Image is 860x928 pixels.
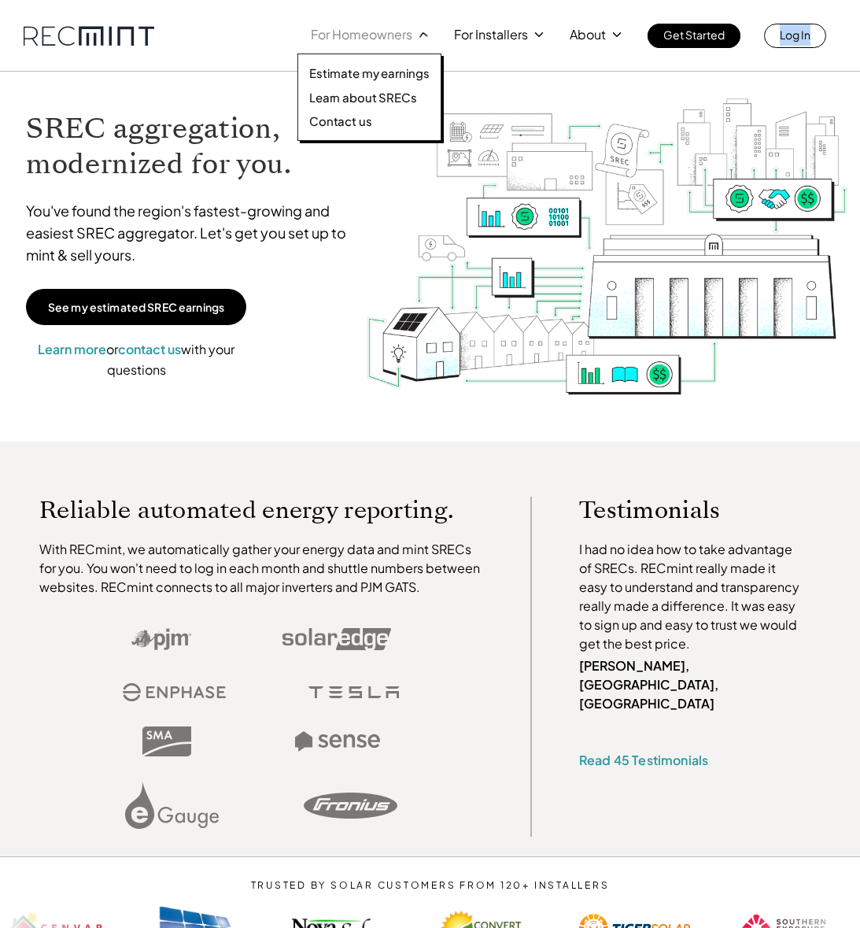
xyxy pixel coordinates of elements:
[663,24,725,46] p: Get Started
[309,113,430,129] a: Contact us
[579,656,801,713] p: [PERSON_NAME], [GEOGRAPHIC_DATA], [GEOGRAPHIC_DATA]
[26,111,349,182] h1: SREC aggregation, modernized for you.
[118,341,181,357] a: contact us
[309,65,430,81] a: Estimate my earnings
[311,24,412,46] p: For Homeowners
[579,752,708,768] a: Read 45 Testimonials
[203,880,657,891] p: TRUSTED BY SOLAR CUSTOMERS FROM 120+ INSTALLERS
[309,113,372,129] p: Contact us
[764,24,826,48] a: Log In
[454,24,528,46] p: For Installers
[579,540,801,653] p: I had no idea how to take advantage of SRECs. RECmint really made it easy to understand and trans...
[26,339,246,379] p: or with your questions
[39,497,483,524] p: Reliable automated energy reporting.
[26,289,246,325] a: See my estimated SREC earnings
[309,90,416,105] p: Learn about SRECs
[648,24,740,48] a: Get Started
[26,200,349,266] p: You've found the region's fastest-growing and easiest SREC aggregator. Let's get you set up to mi...
[365,58,850,448] img: RECmint value cycle
[48,300,224,314] p: See my estimated SREC earnings
[39,540,483,597] p: With RECmint, we automatically gather your energy data and mint SRECs for you. You won't need to ...
[309,90,430,105] a: Learn about SRECs
[780,24,810,46] p: Log In
[579,497,801,524] p: Testimonials
[38,341,106,357] a: Learn more
[570,24,606,46] p: About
